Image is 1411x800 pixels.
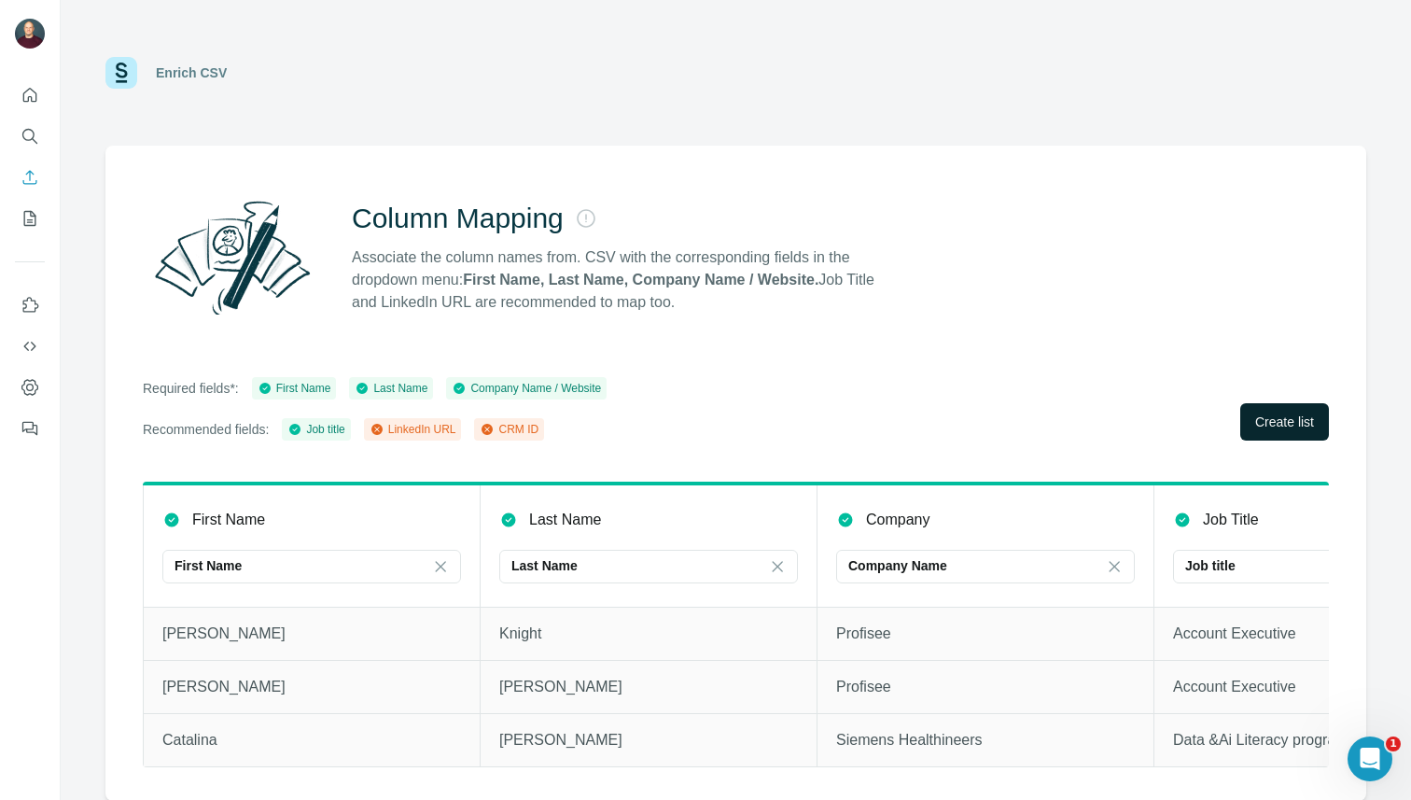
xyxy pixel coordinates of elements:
p: Siemens Healthineers [836,729,1135,751]
p: Associate the column names from. CSV with the corresponding fields in the dropdown menu: Job Titl... [352,246,891,314]
button: Feedback [15,412,45,445]
iframe: Intercom live chat [1348,737,1392,781]
button: Use Surfe API [15,330,45,363]
h2: Column Mapping [352,202,564,235]
span: Create list [1255,413,1314,431]
p: [PERSON_NAME] [162,676,461,698]
p: First Name [175,556,242,575]
div: Enrich CSV [156,63,227,82]
div: Job title [287,421,344,438]
p: [PERSON_NAME] [499,676,798,698]
button: Dashboard [15,371,45,404]
p: Last Name [529,509,601,531]
button: My lists [15,202,45,235]
button: Enrich CSV [15,161,45,194]
img: Surfe Illustration - Column Mapping [143,190,322,325]
div: Company Name / Website [452,380,601,397]
div: Last Name [355,380,427,397]
img: Surfe Logo [105,57,137,89]
p: [PERSON_NAME] [499,729,798,751]
p: First Name [192,509,265,531]
p: [PERSON_NAME] [162,623,461,645]
img: Avatar [15,19,45,49]
p: Catalina [162,729,461,751]
p: Required fields*: [143,379,239,398]
button: Quick start [15,78,45,112]
p: Job Title [1203,509,1259,531]
p: Recommended fields: [143,420,269,439]
p: Profisee [836,676,1135,698]
p: Company [866,509,929,531]
button: Search [15,119,45,153]
button: Create list [1240,403,1329,441]
p: Profisee [836,623,1135,645]
p: Company Name [848,556,947,575]
button: Use Surfe on LinkedIn [15,288,45,322]
div: First Name [258,380,331,397]
div: CRM ID [480,421,538,438]
p: Knight [499,623,798,645]
p: Job title [1185,556,1236,575]
span: 1 [1386,737,1401,751]
div: LinkedIn URL [370,421,456,438]
p: Last Name [511,556,578,575]
strong: First Name, Last Name, Company Name / Website. [463,272,818,288]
